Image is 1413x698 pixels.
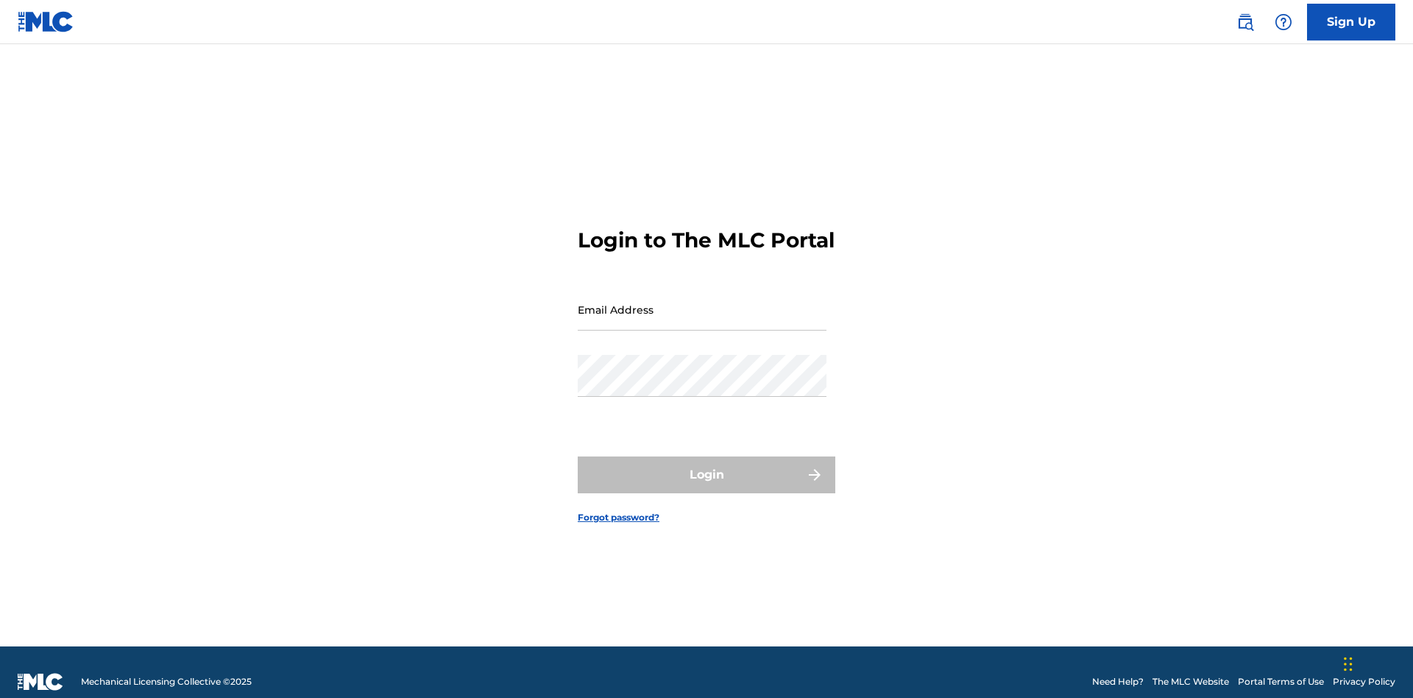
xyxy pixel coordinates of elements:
h3: Login to The MLC Portal [578,228,835,253]
img: search [1236,13,1254,31]
img: MLC Logo [18,11,74,32]
span: Mechanical Licensing Collective © 2025 [81,675,252,688]
img: help [1275,13,1292,31]
a: Portal Terms of Use [1238,675,1324,688]
a: Public Search [1230,7,1260,37]
img: logo [18,673,63,691]
a: Forgot password? [578,511,659,524]
div: Drag [1344,642,1353,686]
a: The MLC Website [1152,675,1229,688]
a: Privacy Policy [1333,675,1395,688]
div: Help [1269,7,1298,37]
a: Sign Up [1307,4,1395,40]
iframe: Chat Widget [1339,627,1413,698]
a: Need Help? [1092,675,1144,688]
